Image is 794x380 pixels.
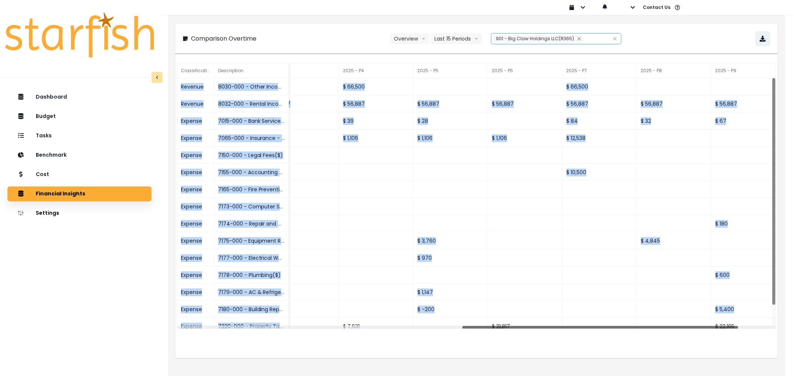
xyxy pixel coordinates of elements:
[711,112,786,130] div: $ 67
[214,63,289,78] div: Description
[7,109,152,124] button: Budget
[214,232,289,249] div: 7175-000 - Equipment Repair & Maintenance($)
[339,63,414,78] div: 2025 - P4
[177,130,214,147] div: Expense
[177,215,214,232] div: Expense
[431,33,482,44] button: Last 15 Periodsarrow down line
[637,63,711,78] div: 2025 - P8
[177,164,214,181] div: Expense
[7,206,152,221] button: Settings
[265,63,339,78] div: 2025 - P3
[339,112,414,130] div: $ 39
[488,95,562,112] div: $ 56,887
[214,164,289,181] div: 7155-000 - Accounting Fees($)
[562,95,637,112] div: $ 56,887
[488,63,562,78] div: 2025 - P6
[390,33,429,44] button: Overviewarrow down line
[613,36,617,41] svg: close
[422,35,425,42] svg: arrow down line
[637,112,711,130] div: $ 32
[414,130,488,147] div: $ 1,106
[414,112,488,130] div: $ 28
[265,112,339,130] div: $ 55
[177,232,214,249] div: Expense
[177,112,214,130] div: Expense
[177,147,214,164] div: Expense
[36,113,56,119] p: Budget
[414,249,488,266] div: $ 970
[613,35,617,42] button: Clear
[562,164,637,181] div: $ 10,500
[562,130,637,147] div: $ 12,538
[177,266,214,284] div: Expense
[7,90,152,105] button: Dashboard
[214,301,289,318] div: 7180-000 - Building Repairs($)
[414,301,488,318] div: $ -200
[36,132,52,139] p: Tasks
[488,130,562,147] div: $ 1,106
[7,128,152,143] button: Tasks
[339,78,414,95] div: $ 66,500
[214,284,289,301] div: 7179-000 - AC & Refrigeration($)
[488,318,562,335] div: $ 21,817
[577,36,581,41] svg: close
[214,318,289,335] div: 7220-000 - Property Taxes($)
[414,284,488,301] div: $ 1,147
[177,198,214,215] div: Expense
[214,266,289,284] div: 7178-000 - Plumbing($)
[475,35,478,42] svg: arrow down line
[214,215,289,232] div: 7174-000 - Repair and Maintenance($)
[177,249,214,266] div: Expense
[214,95,289,112] div: 8032-000 - Rental Income($)
[177,95,214,112] div: Revenue
[265,130,339,147] div: $ 1,106
[711,63,786,78] div: 2025 - P9
[562,78,637,95] div: $ 66,500
[637,95,711,112] div: $ 56,887
[36,94,67,100] p: Dashboard
[265,95,339,112] div: $ 56,887
[214,130,289,147] div: 7065-000 - Insurance - Gen/Liability($)
[214,249,289,266] div: 7177-000 - Electrical Work($)
[496,35,574,42] span: 901 - Big Claw Holdings LLC(R365)
[36,152,67,158] p: Benchmark
[214,147,289,164] div: 7150-000 - Legal Fees($)
[711,318,786,335] div: $ 22,165
[414,232,488,249] div: $ 3,760
[36,171,49,178] p: Cost
[214,78,289,95] div: 8030-000 - Other Income($)
[177,63,214,78] div: Classification
[177,78,214,95] div: Revenue
[711,301,786,318] div: $ 5,400
[214,181,289,198] div: 7165-000 - Fire Prevention($)
[711,215,786,232] div: $ 180
[7,148,152,163] button: Benchmark
[711,95,786,112] div: $ 56,887
[414,95,488,112] div: $ 56,887
[575,35,583,42] button: Remove
[214,198,289,215] div: 7173-000 - Computer Software Expense($)
[7,167,152,182] button: Cost
[711,266,786,284] div: $ 600
[177,318,214,335] div: Expense
[562,112,637,130] div: $ 84
[191,34,256,43] p: Comparison Overtime
[7,186,152,201] button: Financial Insights
[265,318,339,335] div: $ 21,909
[177,181,214,198] div: Expense
[339,130,414,147] div: $ 1,106
[177,284,214,301] div: Expense
[493,35,583,42] div: 901 - Big Claw Holdings LLC(R365)
[214,112,289,130] div: 7015-000 - Bank Service Charges($)
[562,63,637,78] div: 2025 - P7
[414,63,488,78] div: 2025 - P5
[637,232,711,249] div: $ 4,845
[339,318,414,335] div: $ 7,631
[177,301,214,318] div: Expense
[339,95,414,112] div: $ 56,887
